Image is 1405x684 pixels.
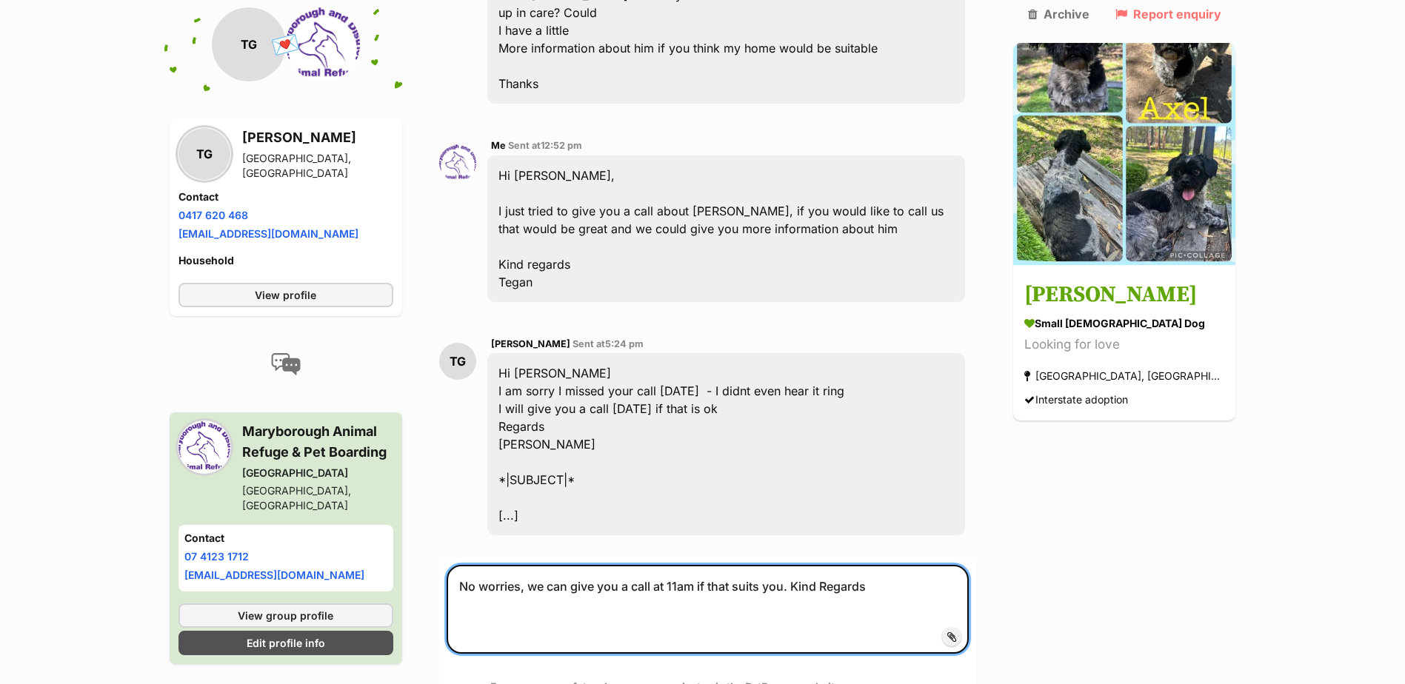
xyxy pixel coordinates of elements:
[1013,43,1235,265] img: Axel
[178,190,393,204] h4: Contact
[255,287,316,303] span: View profile
[242,421,393,463] h3: Maryborough Animal Refuge & Pet Boarding
[541,140,582,151] span: 12:52 pm
[1024,366,1224,386] div: [GEOGRAPHIC_DATA], [GEOGRAPHIC_DATA]
[178,283,393,307] a: View profile
[271,353,301,375] img: conversation-icon-4a6f8262b818ee0b60e3300018af0b2d0b884aa5de6e9bcb8d3d4eeb1a70a7c4.svg
[212,7,286,81] div: TG
[269,29,302,61] span: 💌
[184,531,387,546] h4: Contact
[491,338,570,349] span: [PERSON_NAME]
[178,631,393,655] a: Edit profile info
[178,603,393,628] a: View group profile
[178,209,248,221] a: 0417 620 468
[178,253,393,268] h4: Household
[286,7,360,81] img: Maryborough Animal Refuge profile pic
[1024,316,1224,332] div: small [DEMOGRAPHIC_DATA] Dog
[491,140,506,151] span: Me
[178,421,230,473] img: Maryborough Animal Refuge profile pic
[1024,390,1128,410] div: Interstate adoption
[1013,268,1235,421] a: [PERSON_NAME] small [DEMOGRAPHIC_DATA] Dog Looking for love [GEOGRAPHIC_DATA], [GEOGRAPHIC_DATA] ...
[487,155,966,302] div: Hi [PERSON_NAME], I just tried to give you a call about [PERSON_NAME], if you would like to call ...
[1028,7,1089,21] a: Archive
[238,608,333,623] span: View group profile
[1024,279,1224,312] h3: [PERSON_NAME]
[178,227,358,240] a: [EMAIL_ADDRESS][DOMAIN_NAME]
[1115,7,1221,21] a: Report enquiry
[573,338,644,349] span: Sent at
[178,128,230,180] div: TG
[184,550,249,563] a: 07 4123 1712
[508,140,582,151] span: Sent at
[439,343,476,380] div: TG
[487,353,966,535] div: Hi [PERSON_NAME] I am sorry I missed your call [DATE] - I didnt even hear it ring I will give you...
[439,144,476,181] img: Maryborough Animal Refuge & Pet Boarding profile pic
[247,635,325,651] span: Edit profile info
[242,127,393,148] h3: [PERSON_NAME]
[605,338,644,349] span: 5:24 pm
[184,569,364,581] a: [EMAIL_ADDRESS][DOMAIN_NAME]
[242,483,393,513] div: [GEOGRAPHIC_DATA], [GEOGRAPHIC_DATA]
[242,151,393,181] div: [GEOGRAPHIC_DATA], [GEOGRAPHIC_DATA]
[1024,335,1224,355] div: Looking for love
[242,466,393,480] div: [GEOGRAPHIC_DATA]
